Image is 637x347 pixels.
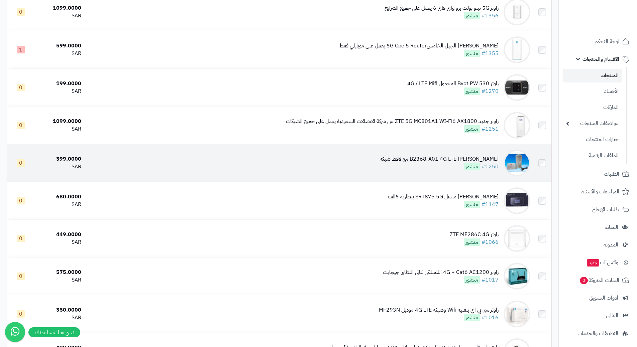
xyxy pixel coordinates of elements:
div: SAR [37,12,81,20]
a: الأقسام [563,84,622,99]
span: المدونة [604,240,618,249]
a: العملاء [563,219,633,235]
span: وآتس آب [586,258,618,267]
span: 0 [580,277,588,284]
span: منشور [464,201,480,208]
div: 350.0000 [37,306,81,314]
div: 199.0000 [37,80,81,88]
a: #1250 [482,163,499,171]
a: وآتس آبجديد [563,254,633,271]
a: المدونة [563,237,633,253]
a: #1356 [482,12,499,20]
img: راوتر سي بي اي بتقنية Wifi وشبكة 4G LTE موديل MF293N [504,301,530,327]
span: المراجعات والأسئلة [581,187,619,196]
span: طلبات الإرجاع [592,205,619,214]
div: راوتر Bvot PW 530 المحمول 4G / LTE Mifi [407,80,499,88]
a: السلات المتروكة0 [563,272,633,288]
div: SAR [37,238,81,246]
a: لوحة التحكم [563,33,633,49]
span: الطلبات [604,169,619,179]
div: راوتر ZTE MF286C 4G [450,231,499,238]
div: [PERSON_NAME] B2368-A01 4G LTE مع لاقط شبكة [380,155,499,163]
div: راوتر سي بي اي بتقنية Wifi وشبكة 4G LTE موديل MF293N [379,306,499,314]
span: العملاء [605,222,618,232]
span: منشور [464,314,480,321]
div: SAR [37,50,81,57]
a: #1016 [482,314,499,322]
img: راوتر Bvot PW 530 المحمول 4G / LTE Mifi [504,74,530,101]
span: منشور [464,163,480,170]
a: الماركات [563,100,622,115]
div: 1099.0000 [37,118,81,125]
span: الأقسام والمنتجات [582,54,619,64]
a: #1017 [482,276,499,284]
span: 0 [17,273,25,280]
span: جديد [587,259,599,267]
a: المراجعات والأسئلة [563,184,633,200]
img: راوتر ZTE MF286C 4G [504,225,530,252]
a: #1270 [482,87,499,95]
span: لوحة التحكم [595,37,619,46]
span: 0 [17,197,25,204]
span: التقارير [606,311,618,320]
div: 680.0000 [37,193,81,201]
div: SAR [37,276,81,284]
div: راوتر جديد ZTE 5G MC801A1 WI-Fi6 AX1800 من شركة الاتصالات السعودية يعمل على جميع الشبكات [286,118,499,125]
div: 399.0000 [37,155,81,163]
span: منشور [464,88,480,95]
a: الملفات الرقمية [563,148,622,163]
span: 0 [17,8,25,16]
span: 0 [17,310,25,318]
a: التطبيقات والخدمات [563,325,633,341]
div: SAR [37,88,81,95]
span: منشور [464,12,480,19]
div: [PERSON_NAME] الجيل الخامس5G Cpe 5 Router يعمل على موبايلي فقط [339,42,499,50]
div: SAR [37,163,81,171]
span: منشور [464,125,480,133]
img: راوتر هواوي سويلينك متنقل SRT875 5G ببطارية 5الف [504,187,530,214]
a: #1355 [482,49,499,57]
a: أدوات التسويق [563,290,633,306]
span: 0 [17,84,25,91]
a: المنتجات [563,69,622,82]
a: #1251 [482,125,499,133]
a: مواصفات المنتجات [563,116,622,131]
a: طلبات الإرجاع [563,201,633,217]
span: منشور [464,50,480,57]
div: 449.0000 [37,231,81,238]
div: SAR [37,201,81,208]
span: التطبيقات والخدمات [577,329,618,338]
div: راوتر 4G + Cat6 AC1200 اللاسلكي ثنائي النطاق جيجابت [383,269,499,276]
span: منشور [464,276,480,284]
span: 0 [17,235,25,242]
div: راوتر 5G تيلو بولت برو واي فاي 6 يعمل على جميع الشرايح [385,4,499,12]
a: #1066 [482,238,499,246]
img: راوتر جديد ZTE 5G MC801A1 WI-Fi6 AX1800 من شركة الاتصالات السعودية يعمل على جميع الشبكات [504,112,530,139]
div: SAR [37,125,81,133]
div: 1099.0000 [37,4,81,12]
div: [PERSON_NAME] متنقل SRT875 5G ببطارية 5الف [388,193,499,201]
span: 0 [17,159,25,167]
img: logo-2.png [592,19,631,33]
img: راوتر هواوي B2368-A01 4G LTE مع لاقط شبكة [504,150,530,176]
a: خيارات المنتجات [563,132,622,147]
a: الطلبات [563,166,633,182]
span: منشور [464,238,480,246]
div: SAR [37,314,81,322]
span: أدوات التسويق [589,293,618,303]
img: راوتر 4G + Cat6 AC1200 اللاسلكي ثنائي النطاق جيجابت [504,263,530,290]
img: راوتر موبايلي الجيل الخامس5G Cpe 5 Router يعمل على موبايلي فقط [504,36,530,63]
span: 1 [17,46,25,53]
span: السلات المتروكة [579,276,619,285]
a: #1147 [482,200,499,208]
div: 575.0000 [37,269,81,276]
a: التقارير [563,308,633,324]
div: 599.0000 [37,42,81,50]
span: 0 [17,122,25,129]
